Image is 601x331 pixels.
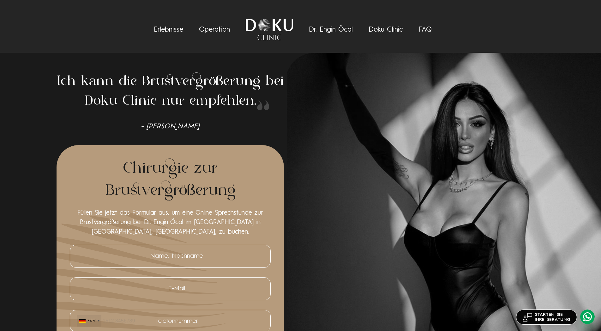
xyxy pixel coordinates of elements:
[309,26,353,33] a: Dr. Engin Öcal
[76,315,264,327] input: Telefonnummer +49List of countries
[516,310,577,325] a: STARTEN SIEIHRE BERATUNG
[76,250,264,263] input: Name, Nachname
[77,315,101,327] div: Germany (Deutschland): +49
[57,72,284,111] h1: Ich kann die Brustvergrößerung bei Doku Clinic nur empfehlen.
[199,26,230,33] a: Operation
[87,318,96,324] div: +49
[154,26,183,33] a: Erlebnisse
[69,158,271,202] h2: Chirurgie zur Brustvergrößerung
[369,26,403,33] a: Doku Clinic
[246,19,293,40] img: Doku Clinic
[76,282,264,295] input: E-Mail
[418,26,432,33] a: FAQ
[69,208,271,237] p: Füllen Sie jetzt das Formular aus, um eine Online-Sprechstunde zur Brustvergrößerung bei Dr. Engi...
[57,122,284,131] span: - [PERSON_NAME]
